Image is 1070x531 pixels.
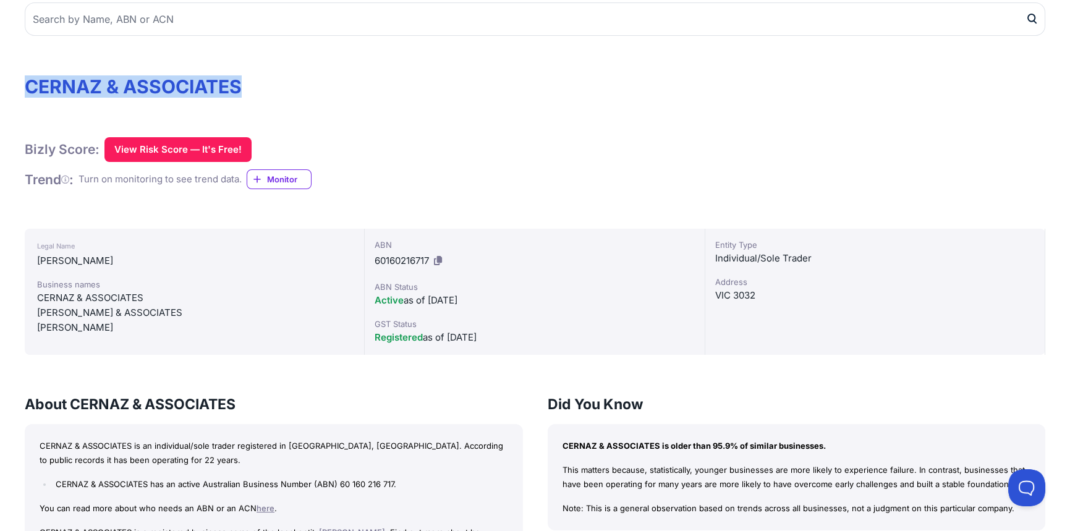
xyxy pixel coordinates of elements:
[563,501,1031,516] p: Note: This is a general observation based on trends across all businesses, not a judgment on this...
[375,239,694,251] div: ABN
[375,330,694,345] div: as of [DATE]
[267,173,311,185] span: Monitor
[375,294,404,306] span: Active
[375,331,423,343] span: Registered
[715,288,1035,303] div: VIC 3032
[375,293,694,308] div: as of [DATE]
[79,172,242,187] div: Turn on monitoring to see trend data.
[40,501,508,516] p: You can read more about who needs an ABN or an ACN .
[37,253,352,268] div: [PERSON_NAME]
[25,171,74,188] h1: Trend :
[104,137,252,162] button: View Risk Score — It's Free!
[715,276,1035,288] div: Address
[25,2,1045,36] input: Search by Name, ABN or ACN
[25,141,100,158] h1: Bizly Score:
[25,75,1045,98] h1: CERNAZ & ASSOCIATES
[375,255,429,266] span: 60160216717
[257,503,274,513] a: here
[37,239,352,253] div: Legal Name
[563,463,1031,491] p: This matters because, statistically, younger businesses are more likely to experience failure. In...
[375,281,694,293] div: ABN Status
[37,291,352,305] div: CERNAZ & ASSOCIATES
[247,169,312,189] a: Monitor
[37,320,352,335] div: [PERSON_NAME]
[37,278,352,291] div: Business names
[53,477,507,491] li: CERNAZ & ASSOCIATES has an active Australian Business Number (ABN) 60 160 216 717.
[37,305,352,320] div: [PERSON_NAME] & ASSOCIATES
[375,318,694,330] div: GST Status
[25,394,523,414] h3: About CERNAZ & ASSOCIATES
[715,239,1035,251] div: Entity Type
[715,251,1035,266] div: Individual/Sole Trader
[548,394,1046,414] h3: Did You Know
[1008,469,1045,506] iframe: Toggle Customer Support
[40,439,508,467] p: CERNAZ & ASSOCIATES is an individual/sole trader registered in [GEOGRAPHIC_DATA], [GEOGRAPHIC_DAT...
[563,439,1031,453] p: CERNAZ & ASSOCIATES is older than 95.9% of similar businesses.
